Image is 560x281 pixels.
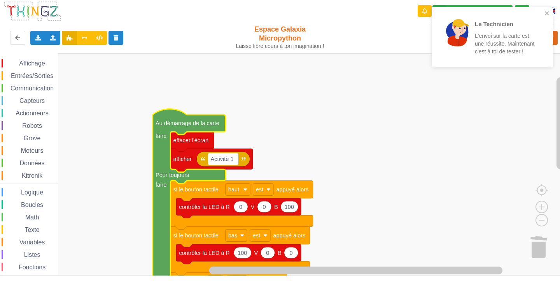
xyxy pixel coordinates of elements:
[233,25,328,49] div: Espace Galaxia Micropython
[253,232,260,239] text: est
[179,250,230,256] text: contrôler la LED à R
[173,137,208,143] text: effacer l'écran
[254,250,258,256] text: V
[475,20,535,28] p: Le Technicien
[21,172,44,179] span: Kitronik
[18,97,46,104] span: Capteurs
[278,250,282,256] text: B
[432,5,513,17] div: Ta base fonctionne bien !
[266,250,269,256] text: 0
[3,1,62,21] img: thingz_logo.png
[274,204,278,210] text: B
[276,186,308,193] text: appuyé alors
[273,232,305,239] text: appuyé alors
[251,204,255,210] text: V
[156,120,219,126] text: Au démarrage de la carte
[239,204,242,210] text: 0
[23,135,42,141] span: Grove
[9,85,55,92] span: Communication
[20,201,44,208] span: Boucles
[156,182,166,188] text: faire
[233,43,328,49] div: Laisse libre cours à ton imagination !
[173,232,219,239] text: si le bouton tactile
[289,250,292,256] text: 0
[17,264,47,270] span: Fonctions
[173,156,192,162] text: afficher
[211,156,234,162] text: Activite 1
[23,251,42,258] span: Listes
[24,214,40,221] span: Math
[179,204,230,210] text: contrôler la LED à R
[263,204,266,210] text: 0
[156,172,189,178] text: Pour toujours
[19,160,46,166] span: Données
[18,60,46,67] span: Affichage
[156,133,166,139] text: faire
[238,250,247,256] text: 100
[544,10,550,18] button: close
[173,186,219,193] text: si le bouton tactile
[285,204,294,210] text: 100
[475,32,535,55] p: L'envoi sur la carte est une réussite. Maintenant c'est à toi de tester !
[10,72,54,79] span: Entrées/Sorties
[18,239,46,246] span: Variables
[228,232,237,239] text: bas
[14,110,50,117] span: Actionneurs
[20,189,44,196] span: Logique
[23,226,40,233] span: Texte
[20,147,45,154] span: Moteurs
[228,186,239,193] text: haut
[21,122,43,129] span: Robots
[256,186,263,193] text: est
